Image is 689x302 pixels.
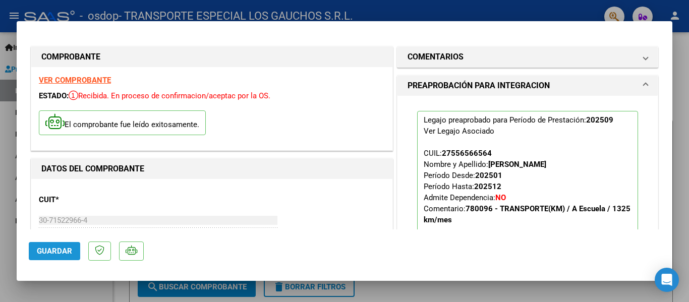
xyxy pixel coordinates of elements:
span: Recibida. En proceso de confirmacion/aceptac por la OS. [69,91,270,100]
strong: COMPROBANTE [41,52,100,62]
p: CUIT [39,194,143,206]
div: 27556566564 [442,148,492,159]
strong: NO [495,193,506,202]
h1: COMENTARIOS [408,51,464,63]
span: CUIL: Nombre y Apellido: Período Desde: Período Hasta: Admite Dependencia: [424,149,630,224]
strong: 780096 - TRANSPORTE(KM) / A Escuela / 1325 km/mes [424,204,630,224]
div: PREAPROBACIÓN PARA INTEGRACION [397,96,658,279]
mat-expansion-panel-header: COMENTARIOS [397,47,658,67]
span: Comentario: [424,204,630,224]
div: Open Intercom Messenger [655,268,679,292]
span: ESTADO: [39,91,69,100]
button: Guardar [29,242,80,260]
div: Ver Legajo Asociado [424,126,494,137]
strong: DATOS DEL COMPROBANTE [41,164,144,173]
strong: 202512 [474,182,501,191]
p: El comprobante fue leído exitosamente. [39,110,206,135]
strong: 202501 [475,171,502,180]
h1: PREAPROBACIÓN PARA INTEGRACION [408,80,550,92]
mat-expansion-panel-header: PREAPROBACIÓN PARA INTEGRACION [397,76,658,96]
strong: 202509 [586,115,613,125]
span: Guardar [37,247,72,256]
a: VER COMPROBANTE [39,76,111,85]
strong: [PERSON_NAME] [488,160,546,169]
p: Legajo preaprobado para Período de Prestación: [417,111,638,256]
